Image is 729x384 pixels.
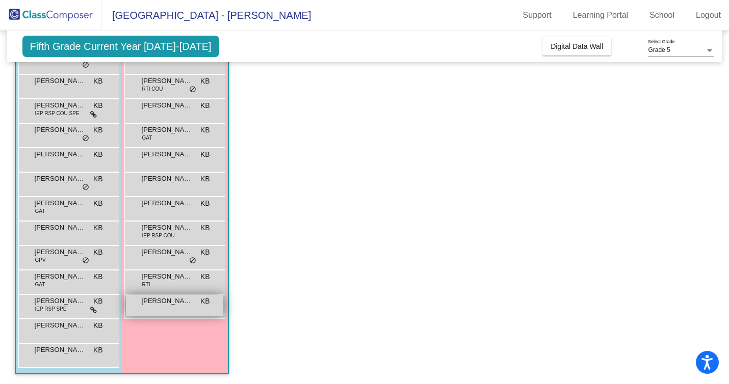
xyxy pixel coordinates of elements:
[35,271,86,282] span: [PERSON_NAME]
[542,37,611,56] button: Digital Data Wall
[35,281,45,288] span: GAT
[93,76,103,87] span: KB
[93,223,103,233] span: KB
[35,247,86,257] span: [PERSON_NAME]
[35,207,45,215] span: GAT
[22,36,219,57] span: Fifth Grade Current Year [DATE]-[DATE]
[35,174,86,184] span: [PERSON_NAME]
[142,223,193,233] span: [PERSON_NAME]
[93,125,103,135] span: KB
[200,223,210,233] span: KB
[688,7,729,23] a: Logout
[93,174,103,184] span: KB
[35,100,86,111] span: [PERSON_NAME]
[35,125,86,135] span: [PERSON_NAME]
[551,42,603,50] span: Digital Data Wall
[82,61,89,69] span: do_not_disturb_alt
[200,296,210,307] span: KB
[142,76,193,86] span: [PERSON_NAME]
[82,183,89,191] span: do_not_disturb_alt
[102,7,311,23] span: [GEOGRAPHIC_DATA] - [PERSON_NAME]
[35,320,86,331] span: [PERSON_NAME]
[35,256,46,264] span: GPV
[200,100,210,111] span: KB
[142,134,152,142] span: GAT
[189,257,196,265] span: do_not_disturb_alt
[142,100,193,111] span: [PERSON_NAME]
[200,174,210,184] span: KB
[200,125,210,135] span: KB
[35,305,67,313] span: IEP RSP SPE
[200,247,210,258] span: KB
[565,7,637,23] a: Learning Portal
[93,345,103,355] span: KB
[93,198,103,209] span: KB
[142,281,150,288] span: RTI
[35,76,86,86] span: [PERSON_NAME]
[142,149,193,159] span: [PERSON_NAME]
[200,271,210,282] span: KB
[35,149,86,159] span: [PERSON_NAME]
[93,100,103,111] span: KB
[200,76,210,87] span: KB
[142,85,163,93] span: RTI COU
[515,7,560,23] a: Support
[35,345,86,355] span: [PERSON_NAME]
[200,149,210,160] span: KB
[93,149,103,160] span: KB
[200,198,210,209] span: KB
[142,174,193,184] span: [PERSON_NAME]
[93,271,103,282] span: KB
[82,257,89,265] span: do_not_disturb_alt
[35,223,86,233] span: [PERSON_NAME]
[93,320,103,331] span: KB
[142,232,175,239] span: IEP RSP COU
[82,134,89,143] span: do_not_disturb_alt
[142,125,193,135] span: [PERSON_NAME]
[648,46,670,53] span: Grade 5
[142,198,193,208] span: [PERSON_NAME]
[142,247,193,257] span: [PERSON_NAME]
[93,296,103,307] span: KB
[641,7,683,23] a: School
[35,296,86,306] span: [PERSON_NAME]
[35,198,86,208] span: [PERSON_NAME]
[142,296,193,306] span: [PERSON_NAME]
[93,247,103,258] span: KB
[142,271,193,282] span: [PERSON_NAME]
[189,86,196,94] span: do_not_disturb_alt
[35,109,80,117] span: IEP RSP COU SPE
